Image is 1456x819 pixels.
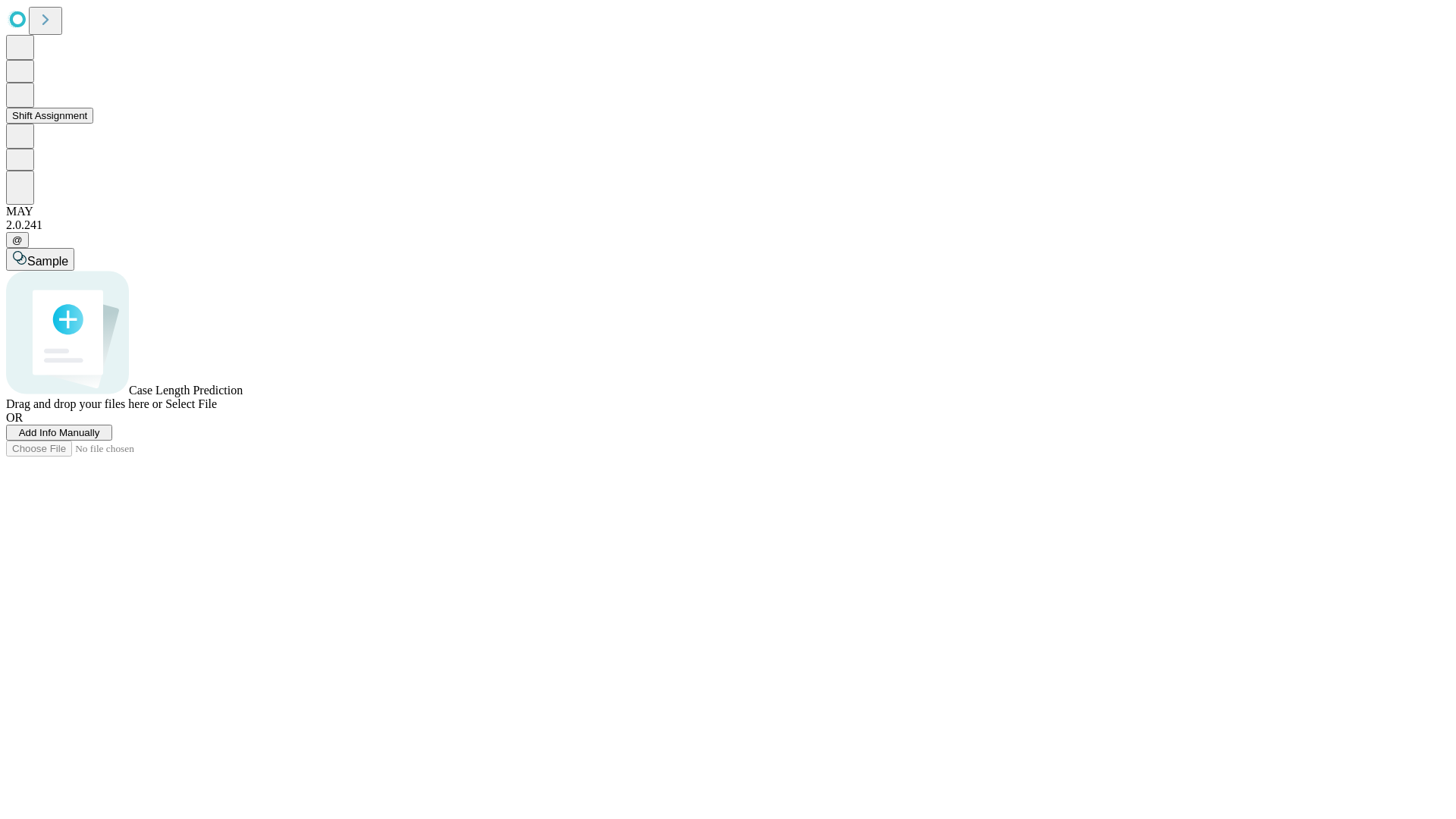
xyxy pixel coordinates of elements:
[19,427,100,438] span: Add Info Manually
[6,108,93,124] button: Shift Assignment
[6,411,23,424] span: OR
[6,218,1450,232] div: 2.0.241
[6,248,74,271] button: Sample
[12,234,23,246] span: @
[6,232,29,248] button: @
[6,205,1450,218] div: MAY
[129,384,243,397] span: Case Length Prediction
[27,255,68,268] span: Sample
[6,425,112,441] button: Add Info Manually
[165,397,217,410] span: Select File
[6,397,162,410] span: Drag and drop your files here or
